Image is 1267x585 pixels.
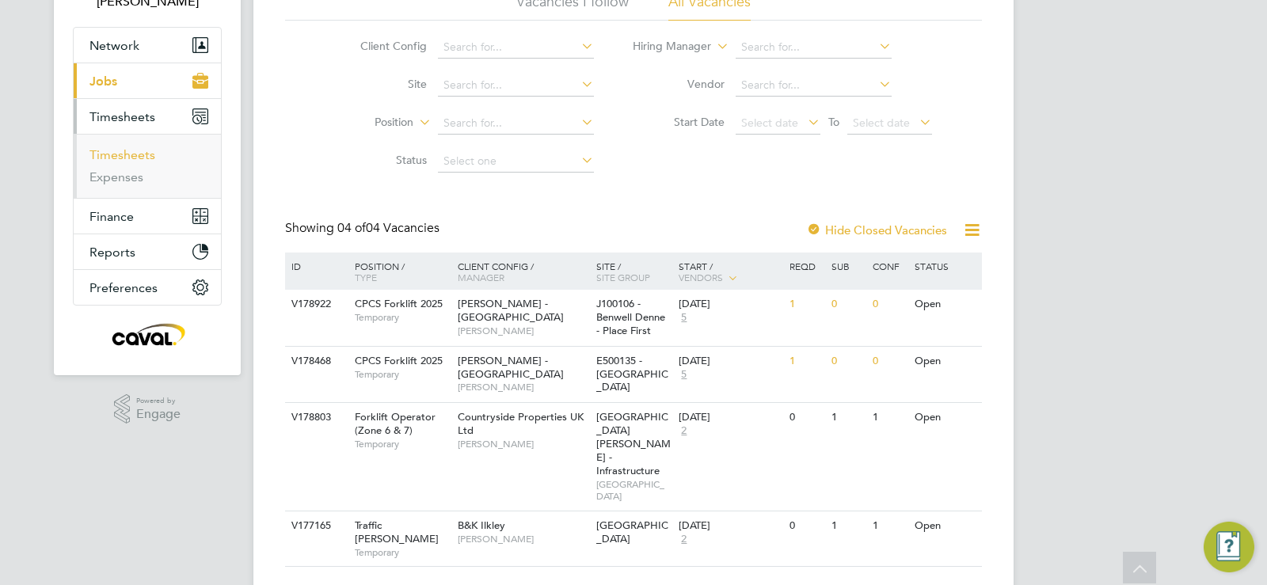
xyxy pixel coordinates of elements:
input: Select one [438,150,594,173]
div: V178803 [287,403,343,432]
div: Showing [285,220,443,237]
span: [PERSON_NAME] [458,533,588,545]
div: V177165 [287,511,343,541]
span: [PERSON_NAME] [458,438,588,450]
div: 1 [869,403,910,432]
input: Search for... [736,36,892,59]
div: [DATE] [679,411,782,424]
input: Search for... [736,74,892,97]
label: Client Config [336,39,427,53]
span: Jobs [89,74,117,89]
div: 0 [828,347,869,376]
div: ID [287,253,343,279]
div: Open [911,347,980,376]
div: [DATE] [679,298,782,311]
span: Countryside Properties UK Ltd [458,410,584,437]
span: Vendors [679,271,723,283]
span: 04 Vacancies [337,220,439,236]
span: Temporary [355,311,450,324]
span: CPCS Forklift 2025 [355,354,443,367]
input: Search for... [438,74,594,97]
span: Temporary [355,546,450,559]
label: Hiring Manager [620,39,711,55]
div: 0 [786,511,827,541]
span: Forklift Operator (Zone 6 & 7) [355,410,436,437]
div: 0 [869,347,910,376]
span: Manager [458,271,504,283]
button: Engage Resource Center [1204,522,1254,572]
span: Site Group [596,271,650,283]
label: Position [322,115,413,131]
span: Finance [89,209,134,224]
span: [PERSON_NAME] - [GEOGRAPHIC_DATA] [458,297,564,324]
a: Timesheets [89,147,155,162]
span: Reports [89,245,135,260]
div: 1 [828,403,869,432]
span: Select date [741,116,798,130]
div: Reqd [786,253,827,279]
span: [PERSON_NAME] [458,381,588,393]
span: Network [89,38,139,53]
span: Temporary [355,438,450,450]
span: Select date [853,116,910,130]
div: Client Config / [454,253,592,291]
input: Search for... [438,112,594,135]
div: 0 [869,290,910,319]
div: 1 [869,511,910,541]
span: 04 of [337,220,366,236]
span: 5 [679,368,689,382]
span: 2 [679,424,689,438]
div: 1 [828,511,869,541]
span: CPCS Forklift 2025 [355,297,443,310]
div: Conf [869,253,910,279]
span: [PERSON_NAME] [458,325,588,337]
button: Finance [74,199,221,234]
span: E500135 - [GEOGRAPHIC_DATA] [596,354,668,394]
div: V178468 [287,347,343,376]
div: 0 [786,403,827,432]
label: Status [336,153,427,167]
button: Jobs [74,63,221,98]
button: Preferences [74,270,221,305]
span: [GEOGRAPHIC_DATA] [596,519,668,545]
label: Hide Closed Vacancies [806,222,947,237]
div: Open [911,290,980,319]
div: Timesheets [74,134,221,198]
span: [PERSON_NAME] - [GEOGRAPHIC_DATA] [458,354,564,381]
span: Temporary [355,368,450,381]
span: [GEOGRAPHIC_DATA][PERSON_NAME] - Infrastructure [596,410,671,477]
span: 2 [679,533,689,546]
a: Powered byEngage [114,394,181,424]
div: 1 [786,347,827,376]
input: Search for... [438,36,594,59]
div: Open [911,511,980,541]
div: [DATE] [679,519,782,533]
a: Expenses [89,169,143,184]
span: Timesheets [89,109,155,124]
label: Site [336,77,427,91]
label: Vendor [633,77,725,91]
span: J100106 - Benwell Denne - Place First [596,297,665,337]
div: [DATE] [679,355,782,368]
span: Powered by [136,394,181,408]
div: 1 [786,290,827,319]
button: Reports [74,234,221,269]
span: Type [355,271,377,283]
label: Start Date [633,115,725,129]
span: B&K Ilkley [458,519,505,532]
div: Sub [828,253,869,279]
span: Preferences [89,280,158,295]
img: caval-logo-retina.png [108,321,187,347]
span: 5 [679,311,689,325]
div: Site / [592,253,675,291]
div: V178922 [287,290,343,319]
div: 0 [828,290,869,319]
span: [GEOGRAPHIC_DATA] [596,478,672,503]
div: Position / [343,253,454,291]
button: Network [74,28,221,63]
div: Start / [675,253,786,292]
span: Engage [136,408,181,421]
span: To [824,112,844,132]
button: Timesheets [74,99,221,134]
span: Traffic [PERSON_NAME] [355,519,439,545]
